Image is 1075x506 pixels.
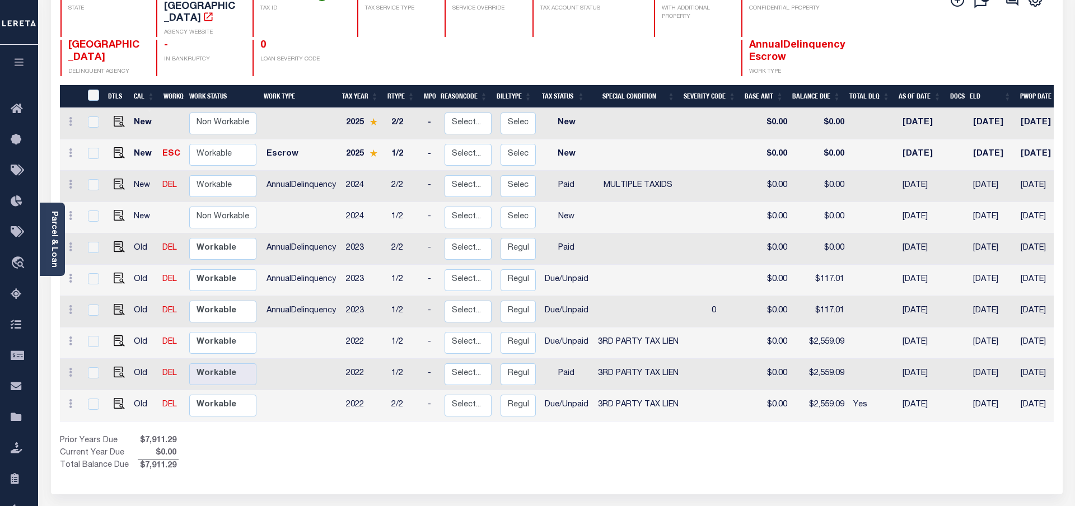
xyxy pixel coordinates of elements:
[1016,139,1067,171] td: [DATE]
[129,390,158,421] td: Old
[262,265,341,296] td: AnnualDelinquency
[1016,296,1067,327] td: [DATE]
[262,233,341,265] td: AnnualDelinquency
[898,327,950,359] td: [DATE]
[68,68,143,76] p: DELINQUENT AGENCY
[342,296,387,327] td: 2023
[260,40,266,50] span: 0
[11,256,29,271] i: travel_explore
[969,202,1016,233] td: [DATE]
[342,233,387,265] td: 2023
[589,85,679,108] th: Special Condition: activate to sort column ascending
[387,390,423,421] td: 2/2
[853,401,867,409] span: Yes
[969,327,1016,359] td: [DATE]
[1016,85,1067,108] th: PWOP Date: activate to sort column ascending
[740,85,788,108] th: Base Amt: activate to sort column ascending
[260,55,344,64] p: LOAN SEVERITY CODE
[162,338,177,346] a: DEL
[129,202,158,233] td: New
[162,307,177,315] a: DEL
[662,4,728,21] p: WITH ADDITIONAL PROPERTY
[129,108,158,139] td: New
[792,296,849,327] td: $117.01
[162,244,177,252] a: DEL
[540,202,593,233] td: New
[423,359,440,390] td: -
[749,4,824,13] p: CONFIDENTIAL PROPERTY
[792,108,849,139] td: $0.00
[60,447,138,460] td: Current Year Due
[1016,265,1067,296] td: [DATE]
[1016,233,1067,265] td: [DATE]
[792,202,849,233] td: $0.00
[262,139,341,171] td: Escrow
[744,359,792,390] td: $0.00
[387,233,423,265] td: 2/2
[342,108,387,139] td: 2025
[540,108,593,139] td: New
[744,296,792,327] td: $0.00
[969,171,1016,202] td: [DATE]
[129,359,158,390] td: Old
[423,108,440,139] td: -
[744,327,792,359] td: $0.00
[1016,108,1067,139] td: [DATE]
[1016,327,1067,359] td: [DATE]
[898,296,950,327] td: [DATE]
[540,327,593,359] td: Due/Unpaid
[792,327,849,359] td: $2,559.09
[969,265,1016,296] td: [DATE]
[162,401,177,409] a: DEL
[1016,359,1067,390] td: [DATE]
[50,211,58,268] a: Parcel & Loan
[969,390,1016,421] td: [DATE]
[423,265,440,296] td: -
[744,171,792,202] td: $0.00
[262,296,341,327] td: AnnualDelinquency
[423,327,440,359] td: -
[898,139,950,171] td: [DATE]
[423,233,440,265] td: -
[342,390,387,421] td: 2022
[423,171,440,202] td: -
[387,108,423,139] td: 2/2
[598,369,679,377] span: 3RD PARTY TAX LIEN
[969,233,1016,265] td: [DATE]
[342,202,387,233] td: 2024
[792,359,849,390] td: $2,559.09
[540,171,593,202] td: Paid
[419,85,436,108] th: MPO
[744,390,792,421] td: $0.00
[749,68,824,76] p: WORK TYPE
[60,85,81,108] th: &nbsp;&nbsp;&nbsp;&nbsp;&nbsp;&nbsp;&nbsp;&nbsp;&nbsp;&nbsp;
[898,108,950,139] td: [DATE]
[1016,202,1067,233] td: [DATE]
[162,181,177,189] a: DEL
[1016,390,1067,421] td: [DATE]
[387,265,423,296] td: 1/2
[792,265,849,296] td: $117.01
[423,139,440,171] td: -
[679,85,740,108] th: Severity Code: activate to sort column ascending
[342,327,387,359] td: 2022
[164,40,168,50] span: -
[423,202,440,233] td: -
[138,435,179,447] span: $7,911.29
[540,296,593,327] td: Due/Unpaid
[792,390,849,421] td: $2,559.09
[423,390,440,421] td: -
[370,118,377,125] img: Star.svg
[604,181,672,189] span: MULTIPLE TAXIDS
[540,139,593,171] td: New
[129,296,158,327] td: Old
[342,139,387,171] td: 2025
[365,4,432,13] p: TAX SERVICE TYPE
[338,85,383,108] th: Tax Year: activate to sort column ascending
[965,85,1016,108] th: ELD: activate to sort column ascending
[792,233,849,265] td: $0.00
[68,40,139,63] span: [GEOGRAPHIC_DATA]
[387,171,423,202] td: 2/2
[81,85,104,108] th: &nbsp;
[162,275,177,283] a: DEL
